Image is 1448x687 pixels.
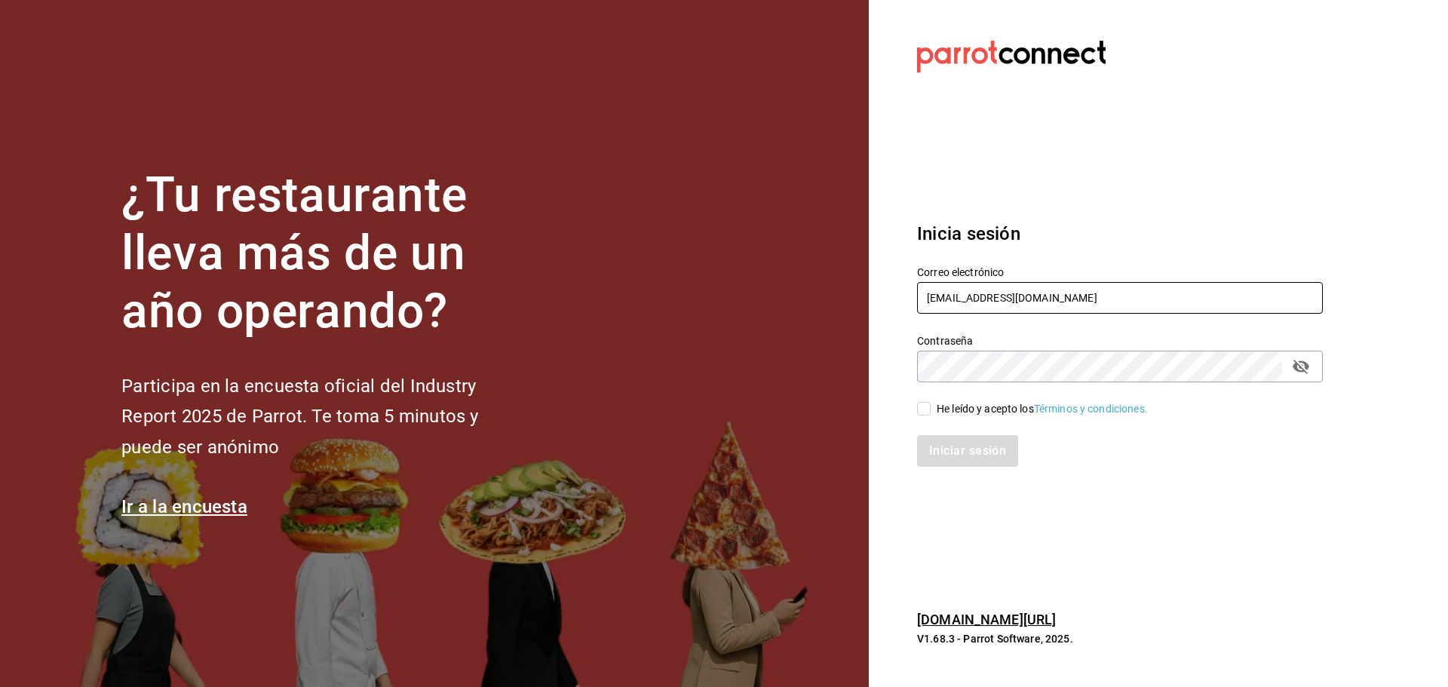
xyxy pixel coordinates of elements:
[917,282,1323,314] input: Ingresa tu correo electrónico
[917,631,1323,646] p: V1.68.3 - Parrot Software, 2025.
[1034,403,1148,415] a: Términos y condiciones.
[917,267,1323,278] label: Correo electrónico
[1288,354,1314,379] button: passwordField
[917,220,1323,247] h3: Inicia sesión
[121,167,529,340] h1: ¿Tu restaurante lleva más de un año operando?
[937,401,1148,417] div: He leído y acepto los
[917,612,1056,627] a: [DOMAIN_NAME][URL]
[121,496,247,517] a: Ir a la encuesta
[121,371,529,463] h2: Participa en la encuesta oficial del Industry Report 2025 de Parrot. Te toma 5 minutos y puede se...
[917,336,1323,346] label: Contraseña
